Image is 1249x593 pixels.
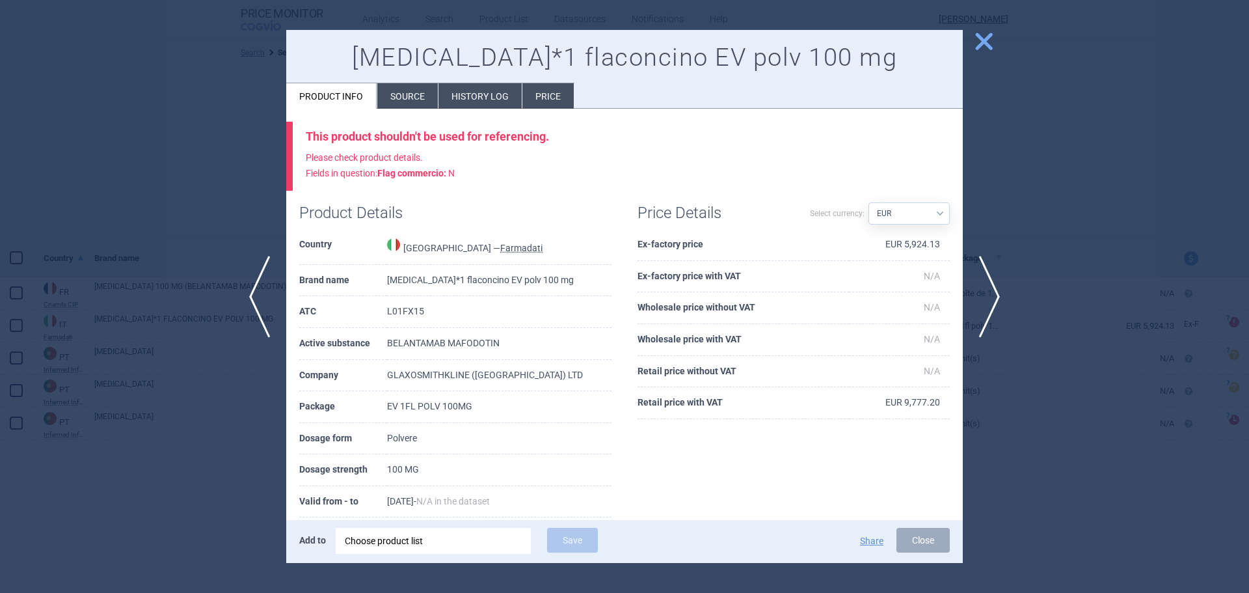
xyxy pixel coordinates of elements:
span: N [377,168,455,178]
th: Brand name [299,265,387,297]
th: Active substance [299,328,387,360]
th: Market supply [299,517,387,549]
td: EV 1FL POLV 100MG [387,391,611,423]
strong: Flag commercio : [377,168,446,178]
li: Price [522,83,574,109]
p: Please check product details. Fields in question: [306,150,950,182]
abbr: Farmadati — Online database developed by Farmadati Italia S.r.l., Italia. [500,243,543,253]
td: L01FX15 [387,296,611,328]
th: ATC [299,296,387,328]
button: Share [860,536,883,545]
span: N/A [924,302,940,312]
th: Country [299,229,387,265]
img: Italy [387,238,400,251]
td: Suspended [387,517,611,549]
th: Company [299,360,387,392]
h1: Price Details [638,204,794,223]
span: N/A [924,366,940,376]
td: 100 MG [387,454,611,486]
td: EUR 5,924.13 [849,229,950,261]
th: Wholesale price without VAT [638,292,849,324]
td: GLAXOSMITHKLINE ([GEOGRAPHIC_DATA]) LTD [387,360,611,392]
td: [MEDICAL_DATA]*1 flaconcino EV polv 100 mg [387,265,611,297]
td: [GEOGRAPHIC_DATA] — [387,229,611,265]
td: Polvere [387,423,611,455]
span: N/A [924,334,940,344]
th: Wholesale price with VAT [638,324,849,356]
p: Add to [299,528,326,553]
li: History log [438,83,522,109]
div: Choose product list [336,528,531,554]
th: Ex-factory price [638,229,849,261]
button: Close [896,528,950,553]
td: EUR 9,777.20 [849,387,950,419]
span: N/A [924,271,940,281]
li: Product info [286,83,377,109]
button: Save [547,528,598,553]
th: Package [299,391,387,423]
label: Select currency: [810,202,865,225]
th: Ex-factory price with VAT [638,261,849,293]
div: Choose product list [345,528,522,554]
td: BELANTAMAB MAFODOTIN [387,328,611,360]
span: N/A in the dataset [416,496,490,506]
h1: [MEDICAL_DATA]*1 flaconcino EV polv 100 mg [299,43,950,73]
td: [DATE] - [387,486,611,518]
th: Dosage form [299,423,387,455]
h1: Product Details [299,204,455,223]
th: Retail price with VAT [638,387,849,419]
div: This product shouldn't be used for referencing. [306,130,950,144]
th: Dosage strength [299,454,387,486]
th: Valid from - to [299,486,387,518]
li: Source [377,83,438,109]
th: Retail price without VAT [638,356,849,388]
